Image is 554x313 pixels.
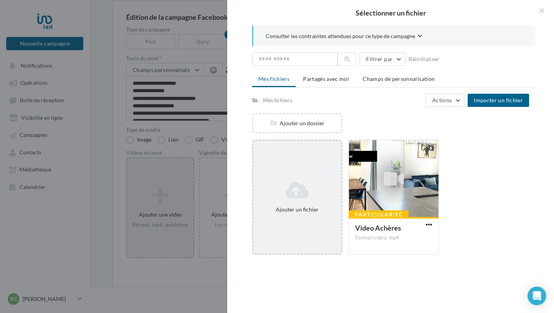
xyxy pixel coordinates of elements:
[468,94,529,107] button: Importer un fichier
[474,97,523,103] span: Importer un fichier
[303,75,349,82] span: Partagés avec moi
[432,97,452,103] span: Actions
[263,96,292,104] div: Mes fichiers
[359,52,405,66] button: Filtrer par
[266,32,415,40] span: Consulter les contraintes attendues pour ce type de campagne
[355,224,401,232] span: Video Achères
[240,9,542,16] h2: Sélectionner un fichier
[363,75,435,82] span: Champs de personnalisation
[253,119,341,127] div: Ajouter un dossier
[528,287,546,305] div: Open Intercom Messenger
[258,75,289,82] span: Mes fichiers
[349,210,408,219] div: Particularité
[355,234,432,241] div: Format video: mp4
[426,94,465,107] button: Actions
[405,54,443,64] button: Réinitialiser
[266,32,422,42] button: Consulter les contraintes attendues pour ce type de campagne
[256,206,338,213] div: Ajouter un fichier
